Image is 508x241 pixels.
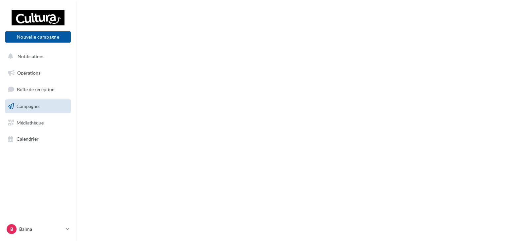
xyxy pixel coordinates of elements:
[10,226,13,232] span: B
[4,132,72,146] a: Calendrier
[17,70,40,76] span: Opérations
[4,99,72,113] a: Campagnes
[4,66,72,80] a: Opérations
[17,86,55,92] span: Boîte de réception
[5,31,71,43] button: Nouvelle campagne
[4,116,72,130] a: Médiathèque
[5,223,71,235] a: B Balma
[18,53,44,59] span: Notifications
[17,136,39,142] span: Calendrier
[4,50,69,63] button: Notifications
[19,226,63,232] p: Balma
[4,82,72,96] a: Boîte de réception
[17,120,44,125] span: Médiathèque
[17,103,40,109] span: Campagnes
